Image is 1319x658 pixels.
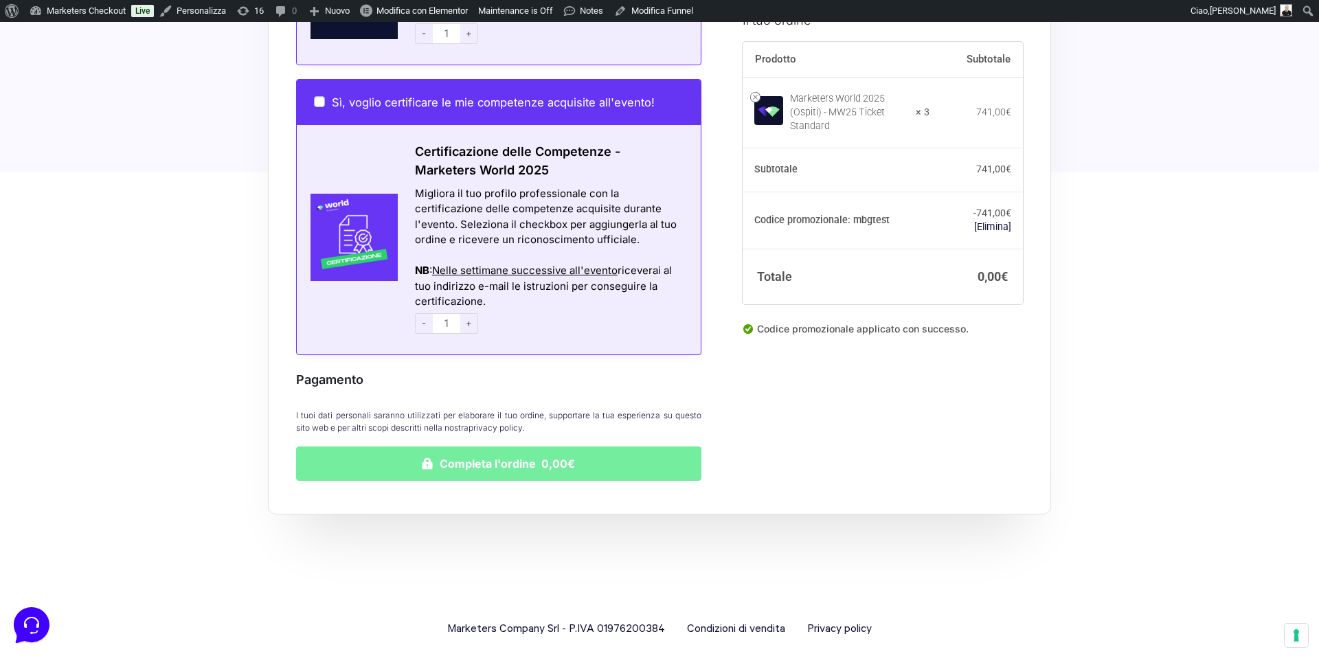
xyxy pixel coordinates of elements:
input: 1 [433,23,460,44]
button: Completa l'ordine 0,00€ [296,446,701,481]
img: dark [66,77,93,104]
th: Prodotto [743,41,929,77]
div: Migliora il tuo profilo professionale con la certificazione delle competenze acquisite durante l'... [415,186,684,248]
span: Trova una risposta [22,170,107,181]
div: Azioni del messaggio [415,248,684,264]
div: : riceverai al tuo indirizzo e-mail le istruzioni per conseguire la certificazione. [415,263,684,310]
span: € [1006,163,1011,174]
div: Codice promozionale applicato con successo. [743,321,1023,347]
th: Subtotale [929,41,1023,77]
img: Certificazione-MW24-300x300-1.jpg [297,194,398,281]
span: 741,00 [976,207,1011,218]
span: [PERSON_NAME] [1210,5,1276,16]
p: Home [41,460,65,473]
button: Home [11,441,95,473]
span: Certificazione delle Competenze - Marketers World 2025 [415,144,620,177]
a: Apri Centro Assistenza [146,170,253,181]
a: Rimuovi il codice promozionale mbgtest [974,221,1011,232]
th: Totale [743,249,929,304]
img: dark [44,77,71,104]
a: Live [131,5,154,17]
p: Aiuto [212,460,232,473]
th: Codice promozionale: mbgtest [743,192,929,249]
a: privacy policy [469,422,522,433]
input: Sì, voglio certificare le mie competenze acquisite all'evento! [314,96,325,107]
span: - [415,23,433,44]
button: Messaggi [95,441,180,473]
input: Cerca un articolo... [31,200,225,214]
p: I tuoi dati personali saranno utilizzati per elaborare il tuo ordine, supportare la tua esperienz... [296,409,701,434]
a: Privacy policy [807,620,872,639]
button: Le tue preferenze relative al consenso per le tecnologie di tracciamento [1285,624,1308,647]
span: + [460,313,478,334]
strong: NB [415,264,429,277]
span: Sì, voglio certificare le mie competenze acquisite all'evento! [332,95,655,109]
img: dark [22,77,49,104]
button: Aiuto [179,441,264,473]
td: - [929,192,1023,249]
iframe: Customerly Messenger Launcher [11,604,52,646]
button: Inizia una conversazione [22,115,253,143]
span: € [1006,207,1011,218]
span: + [460,23,478,44]
bdi: 741,00 [976,106,1011,117]
span: - [415,313,433,334]
h2: Ciao da Marketers 👋 [11,11,231,33]
input: 1 [433,313,460,334]
img: Marketers World 2025 (Ospiti) - MW25 Ticket Standard [754,95,783,124]
bdi: 0,00 [978,269,1008,284]
h3: Pagamento [296,370,701,389]
span: € [1006,106,1011,117]
strong: × 3 [916,105,929,119]
div: Marketers World 2025 (Ospiti) - MW25 Ticket Standard [790,91,907,133]
span: € [1001,269,1008,284]
th: Subtotale [743,148,929,192]
a: Condizioni di vendita [687,620,785,639]
span: Marketers Company Srl - P.IVA 01976200384 [447,620,665,639]
span: Inizia una conversazione [89,124,203,135]
bdi: 741,00 [976,163,1011,174]
span: Le tue conversazioni [22,55,117,66]
p: Messaggi [119,460,156,473]
span: Modifica con Elementor [376,5,468,16]
span: Nelle settimane successive all'evento [432,264,618,277]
